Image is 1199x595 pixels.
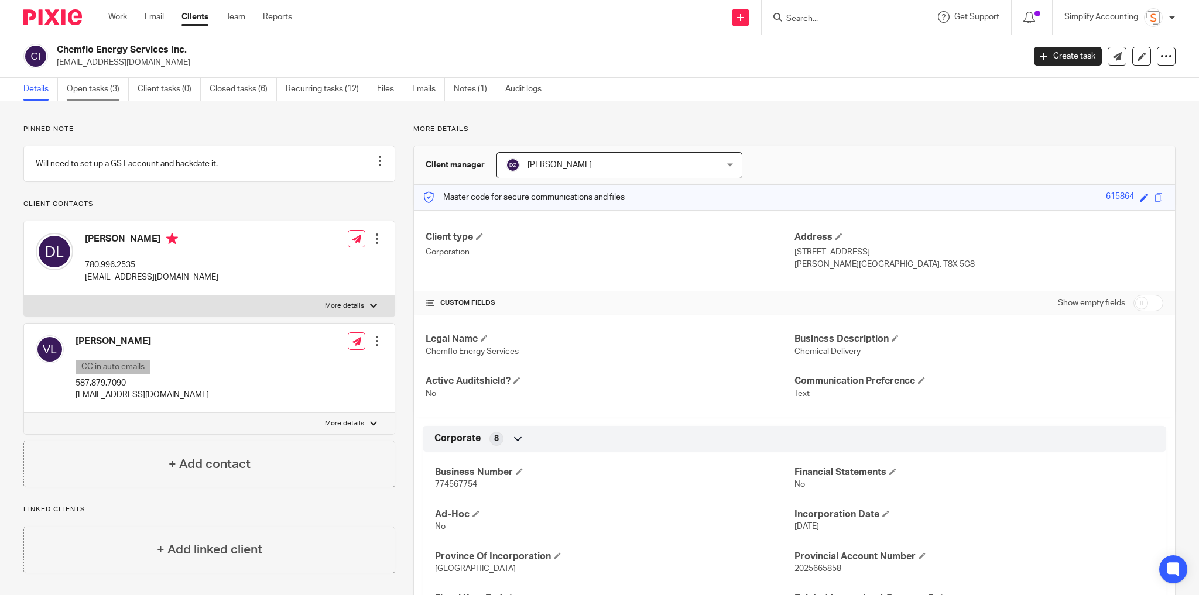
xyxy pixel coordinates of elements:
[426,348,519,356] span: Chemflo Energy Services
[794,390,810,398] span: Text
[1064,11,1138,23] p: Simplify Accounting
[23,505,395,514] p: Linked clients
[108,11,127,23] a: Work
[423,191,625,203] p: Master code for secure communications and files
[434,432,481,445] span: Corporate
[76,389,209,401] p: [EMAIL_ADDRESS][DOMAIN_NAME]
[794,565,841,573] span: 2025665858
[85,259,218,271] p: 780.996.2535
[85,271,218,283] p: [EMAIL_ADDRESS][DOMAIN_NAME]
[76,360,150,374] p: CC in auto emails
[435,522,446,531] span: No
[263,11,292,23] a: Reports
[23,125,395,134] p: Pinned note
[794,259,1163,270] p: [PERSON_NAME][GEOGRAPHIC_DATA], T8X 5C8
[1144,8,1163,27] img: Screenshot%202023-11-29%20141159.png
[426,390,436,398] span: No
[23,200,395,209] p: Client contacts
[794,231,1163,243] h4: Address
[794,522,819,531] span: [DATE]
[505,78,550,101] a: Audit logs
[426,231,794,243] h4: Client type
[506,158,520,172] img: svg%3E
[57,57,1016,68] p: [EMAIL_ADDRESS][DOMAIN_NAME]
[426,333,794,345] h4: Legal Name
[1058,297,1125,309] label: Show empty fields
[169,455,251,473] h4: + Add contact
[435,565,516,573] span: [GEOGRAPHIC_DATA]
[785,14,890,25] input: Search
[435,551,794,563] h4: Province Of Incorporation
[426,375,794,387] h4: Active Auditshield?
[794,246,1163,258] p: [STREET_ADDRESS]
[23,44,48,68] img: svg%3E
[226,11,245,23] a: Team
[138,78,201,101] a: Client tasks (0)
[325,419,364,428] p: More details
[36,233,73,270] img: svg%3E
[145,11,164,23] a: Email
[794,333,1163,345] h4: Business Description
[67,78,129,101] a: Open tasks (3)
[36,335,64,363] img: svg%3E
[426,246,794,258] p: Corporation
[435,480,477,489] span: 774567754
[426,159,485,171] h3: Client manager
[210,78,277,101] a: Closed tasks (6)
[794,348,861,356] span: Chemical Delivery
[794,551,1154,563] h4: Provincial Account Number
[794,480,805,489] span: No
[794,508,1154,521] h4: Incorporation Date
[426,298,794,308] h4: CUSTOM FIELDS
[1106,191,1134,204] div: 615864
[166,233,178,245] i: Primary
[413,125,1176,134] p: More details
[794,375,1163,387] h4: Communication Preference
[435,508,794,521] h4: Ad-Hoc
[57,44,824,56] h2: Chemflo Energy Services Inc.
[76,335,209,348] h4: [PERSON_NAME]
[76,377,209,389] p: 587.879.7090
[325,301,364,311] p: More details
[23,78,58,101] a: Details
[794,466,1154,479] h4: Financial Statements
[157,541,262,559] h4: + Add linked client
[412,78,445,101] a: Emails
[23,9,82,25] img: Pixie
[377,78,403,101] a: Files
[494,433,499,445] span: 8
[954,13,999,21] span: Get Support
[435,466,794,479] h4: Business Number
[454,78,496,101] a: Notes (1)
[85,233,218,247] h4: [PERSON_NAME]
[286,78,368,101] a: Recurring tasks (12)
[527,161,592,169] span: [PERSON_NAME]
[181,11,208,23] a: Clients
[1034,47,1102,66] a: Create task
